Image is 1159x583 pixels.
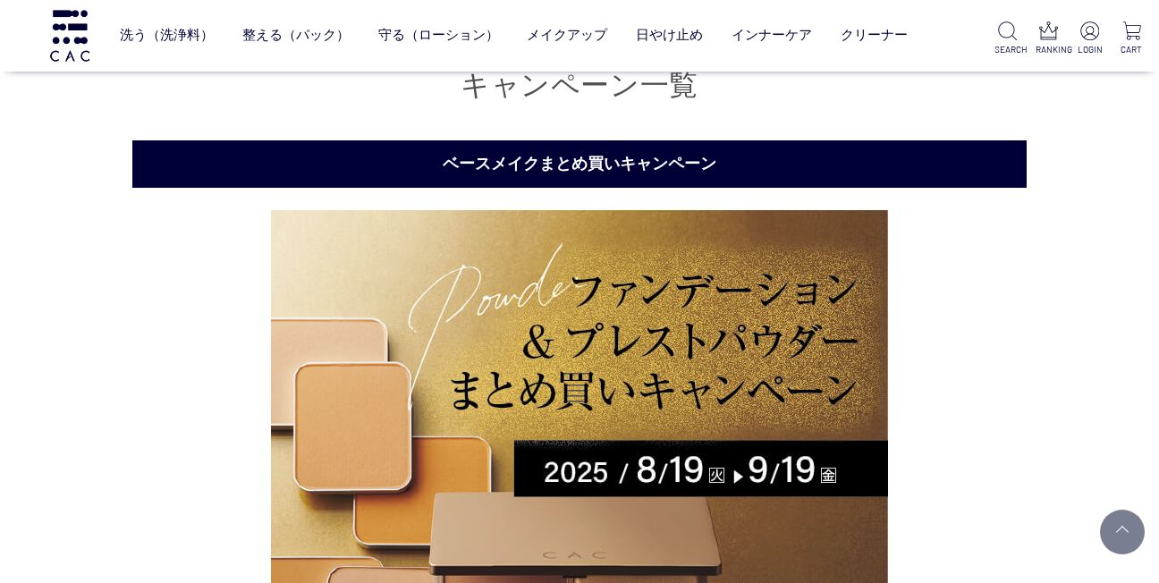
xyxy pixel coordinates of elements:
[1118,43,1145,56] p: CART
[1077,21,1104,56] a: LOGIN
[47,10,92,61] img: logo
[242,13,350,58] a: 整える（パック）
[378,13,499,58] a: 守る（ローション）
[636,13,703,58] a: 日やけ止め
[994,43,1021,56] p: SEARCH
[994,21,1021,56] a: SEARCH
[120,13,214,58] a: 洗う（洗浄料）
[841,13,908,58] a: クリーナー
[732,13,812,58] a: インナーケア
[1118,21,1145,56] a: CART
[1036,21,1062,56] a: RANKING
[1077,43,1104,56] p: LOGIN
[132,140,1027,188] h2: ベースメイクまとめ買いキャンペーン
[527,13,607,58] a: メイクアップ
[1036,43,1062,56] p: RANKING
